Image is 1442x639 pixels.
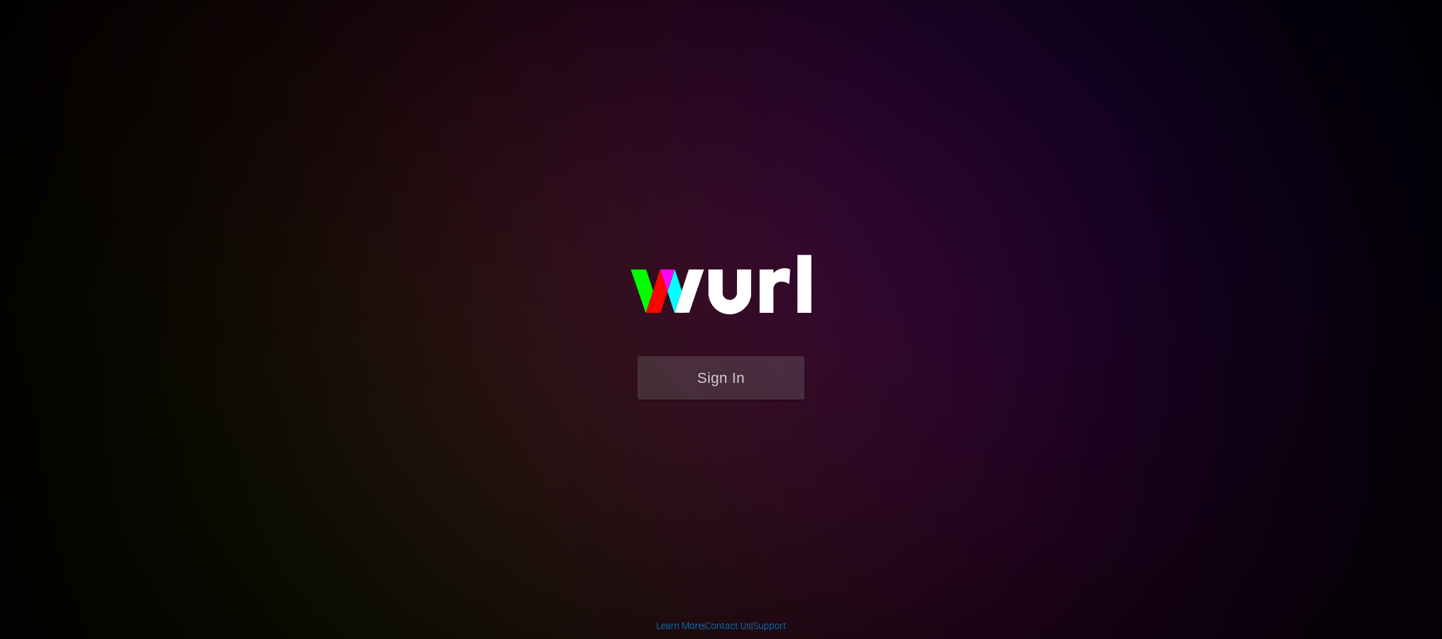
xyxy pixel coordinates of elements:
[656,619,786,632] div: | |
[705,620,751,631] a: Contact Us
[656,620,703,631] a: Learn More
[638,356,804,400] button: Sign In
[587,226,855,356] img: wurl-logo-on-black-223613ac3d8ba8fe6dc639794a292ebdb59501304c7dfd60c99c58986ef67473.svg
[753,620,786,631] a: Support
